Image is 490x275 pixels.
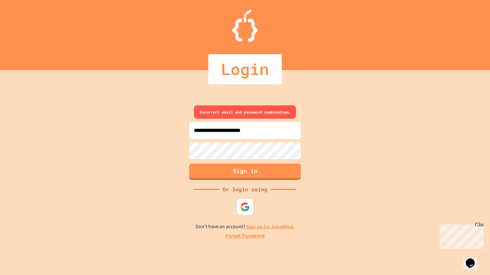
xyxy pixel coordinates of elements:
button: Sign in [189,164,301,180]
a: Forgot Password [226,232,264,240]
div: Or login using [219,186,271,193]
a: Sign up for JuiceMind. [246,223,295,230]
p: Don't have an account? [196,223,295,231]
iframe: chat widget [437,222,484,249]
div: Chat with us now!Close [3,3,44,40]
iframe: chat widget [463,250,484,269]
div: Incorrect email and password combination. [194,105,296,119]
img: Logo.svg [232,10,258,42]
div: Login [208,54,282,84]
img: google-icon.svg [240,202,250,212]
